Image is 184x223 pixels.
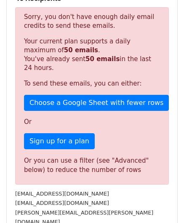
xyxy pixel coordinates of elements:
[85,55,120,63] strong: 50 emails
[64,46,98,54] strong: 50 emails
[24,37,160,73] p: Your current plan supports a daily maximum of . You've already sent in the last 24 hours.
[15,200,109,206] small: [EMAIL_ADDRESS][DOMAIN_NAME]
[24,133,95,149] a: Sign up for a plan
[24,95,169,111] a: Choose a Google Sheet with fewer rows
[142,183,184,223] iframe: Chat Widget
[24,13,160,30] p: Sorry, you don't have enough daily email credits to send these emails.
[15,191,109,197] small: [EMAIL_ADDRESS][DOMAIN_NAME]
[24,79,160,88] p: To send these emails, you can either:
[24,118,160,126] p: Or
[24,156,160,175] div: Or you can use a filter (see "Advanced" below) to reduce the number of rows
